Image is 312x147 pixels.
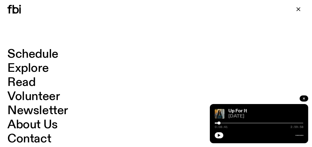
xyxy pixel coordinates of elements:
[7,105,68,117] a: Newsletter
[215,126,228,129] span: 0:08:41
[7,77,35,88] a: Read
[215,109,225,119] img: Ify - a Brown Skin girl with black braided twists, looking up to the side with her tongue stickin...
[228,114,303,119] span: [DATE]
[228,109,247,114] a: Up For It
[7,48,58,60] a: Schedule
[7,63,49,74] a: Explore
[7,91,60,103] a: Volunteer
[7,119,58,131] a: About Us
[7,133,51,145] a: Contact
[290,126,303,129] span: 2:59:58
